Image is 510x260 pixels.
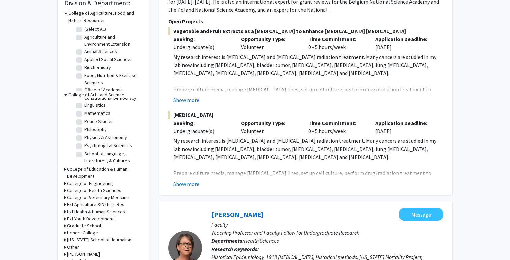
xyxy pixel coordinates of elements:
label: Psychological Sciences [84,142,132,149]
h3: College of Engineering [67,180,113,187]
h3: [PERSON_NAME] [67,251,100,258]
h3: College of Arts and Science [68,91,124,98]
h3: Ext Youth Development [67,215,114,222]
b: Research Keywords: [211,246,259,252]
p: Application Deadline: [375,35,433,43]
label: Animal Sciences [84,48,117,55]
div: [DATE] [370,35,438,51]
label: Mathematics [84,110,110,117]
p: Seeking: [173,119,231,127]
label: (Select All) [84,26,106,33]
div: Undergraduate(s) [173,127,231,135]
span: [MEDICAL_DATA] [168,111,443,119]
p: Time Commitment: [308,119,366,127]
h3: Ext Agriculture & Natural Res [67,201,124,208]
div: Volunteer [236,119,303,135]
h3: College of Agriculture, Food and Natural Resources [68,10,142,24]
h3: Honors College [67,229,98,236]
label: Biochemistry [84,64,111,71]
p: Application Deadline: [375,119,433,127]
div: 0 - 5 hours/week [303,119,371,135]
p: Open Projects [168,17,443,25]
a: [PERSON_NAME] [211,210,263,219]
label: School of Language, Literatures, & Cultures [84,150,140,164]
button: Show more [173,180,199,188]
button: Show more [173,96,199,104]
h3: College of Health Sciences [67,187,121,194]
label: Physics & Astronomy [84,134,127,141]
label: Philosophy [84,126,107,133]
iframe: Chat [5,230,29,255]
div: [DATE] [370,119,438,135]
label: Food, Nutrition & Exercise Sciences [84,72,140,86]
h3: [US_STATE] School of Journalism [67,236,133,243]
p: Opportunity Type: [241,35,298,43]
label: Office of Academic Programs [84,86,140,100]
label: Agriculture and Environment Extension [84,34,140,48]
span: Vegetable and Fruit Extracts as a [MEDICAL_DATA] to Enhance [MEDICAL_DATA] [MEDICAL_DATA] [168,27,443,35]
h3: Graduate School [67,222,101,229]
b: Departments: [211,237,244,244]
span: Health Sciences [244,237,279,244]
span: Prepare culture media, manage [MEDICAL_DATA] lines, set up cell culture, perform drug/radiation t... [173,86,435,109]
p: Faculty [211,221,443,229]
p: Seeking: [173,35,231,43]
label: School of Music [84,164,116,171]
span: My research interest is [MEDICAL_DATA] and [MEDICAL_DATA] radiation treatment. Many cancers are s... [173,137,436,160]
p: Teaching Professor and Faculty Fellow for Undergraduate Research [211,229,443,237]
h3: Ext Health & Human Sciences [67,208,125,215]
span: My research interest is [MEDICAL_DATA] and [MEDICAL_DATA] radiation treatment. Many cancers are s... [173,54,436,76]
span: Prepare culture media, manage [MEDICAL_DATA] lines, set up cell culture, perform drug/radiation t... [173,170,435,193]
button: Message Carolyn Orbann [399,208,443,221]
p: Time Commitment: [308,35,366,43]
div: Volunteer [236,35,303,51]
label: Applied Social Sciences [84,56,133,63]
h3: College of Veterinary Medicine [67,194,129,201]
label: Linguistics [84,102,106,109]
h3: Other [67,243,79,251]
div: 0 - 5 hours/week [303,35,371,51]
div: Undergraduate(s) [173,43,231,51]
p: Opportunity Type: [241,119,298,127]
h3: College of Education & Human Development [67,166,142,180]
label: Peace Studies [84,118,114,125]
